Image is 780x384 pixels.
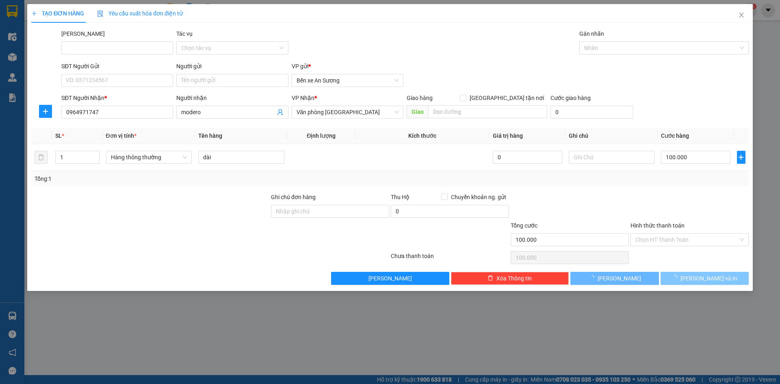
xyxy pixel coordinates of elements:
input: VD: Bàn, Ghế [198,151,284,164]
div: Người nhận [176,93,288,102]
button: plus [737,151,745,164]
button: [PERSON_NAME] [331,272,449,285]
span: loading [589,275,598,281]
input: Mã ĐH [61,41,173,54]
span: delete [487,275,493,282]
button: plus [39,105,52,118]
span: Chuyển khoản ng. gửi [448,193,509,202]
button: [PERSON_NAME] [570,272,659,285]
span: Bến xe An Sương [297,74,399,87]
span: plus [737,154,745,161]
div: Gửi: Bến xe An Sương [6,48,70,65]
span: VP Nhận [292,95,314,101]
span: [PERSON_NAME] [598,274,641,283]
span: Định lượng [307,132,336,139]
label: Tác vụ [176,30,193,37]
span: Thu Hộ [391,194,409,200]
input: Cước giao hàng [550,106,633,119]
input: Ghi Chú [569,151,655,164]
text: BXAS1310250001 [45,34,110,43]
input: Dọc đường [428,105,547,118]
span: Giao hàng [407,95,433,101]
button: [PERSON_NAME] và In [661,272,749,285]
input: 0 [493,151,562,164]
span: [GEOGRAPHIC_DATA] tận nơi [466,93,547,102]
span: TẠO ĐƠN HÀNG [31,10,84,17]
button: Close [730,4,753,27]
span: user-add [277,109,284,115]
span: plus [39,108,52,115]
span: Hàng thông thường [111,151,187,163]
button: deleteXóa Thông tin [451,272,569,285]
label: Cước giao hàng [550,95,591,101]
div: SĐT Người Gửi [61,62,173,71]
label: Ghi chú đơn hàng [271,194,316,200]
div: VP gửi [292,62,403,71]
div: SĐT Người Nhận [61,93,173,102]
span: [PERSON_NAME] [368,274,412,283]
label: Gán nhãn [579,30,604,37]
span: Giao [407,105,428,118]
span: plus [31,11,37,16]
span: Yêu cầu xuất hóa đơn điện tử [97,10,183,17]
span: Giá trị hàng [493,132,523,139]
span: Kích thước [408,132,436,139]
div: Nhận: Văn phòng [GEOGRAPHIC_DATA] [74,48,149,65]
span: Tổng cước [511,222,537,229]
label: Mã ĐH [61,30,105,37]
div: Người gửi [176,62,288,71]
img: icon [97,11,104,17]
div: Tổng: 1 [35,174,301,183]
span: Tên hàng [198,132,222,139]
span: Cước hàng [661,132,689,139]
span: Xóa Thông tin [496,274,532,283]
span: Văn phòng Đà Nẵng [297,106,399,118]
th: Ghi chú [565,128,658,144]
span: [PERSON_NAME] và In [680,274,737,283]
span: SL [55,132,62,139]
span: Đơn vị tính [106,132,136,139]
span: close [738,12,745,18]
div: Chưa thanh toán [390,252,510,266]
input: Ghi chú đơn hàng [271,205,389,218]
button: delete [35,151,48,164]
label: Hình thức thanh toán [630,222,685,229]
span: loading [672,275,680,281]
